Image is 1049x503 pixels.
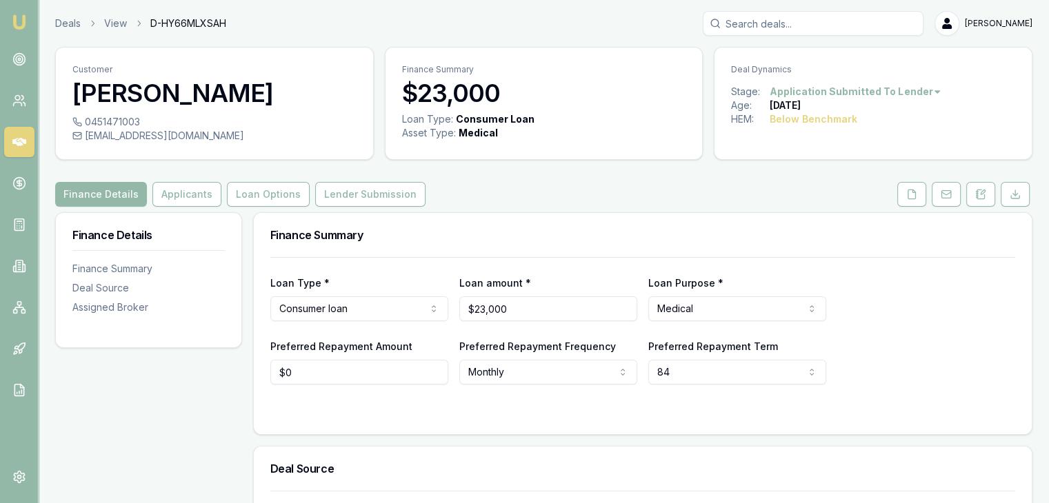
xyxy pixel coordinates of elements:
[150,182,224,207] a: Applicants
[312,182,428,207] a: Lender Submission
[648,277,723,289] label: Loan Purpose *
[150,17,226,30] span: D-HY66MLXSAH
[731,112,770,126] div: HEM:
[270,463,1015,474] h3: Deal Source
[72,64,357,75] p: Customer
[227,182,310,207] button: Loan Options
[55,182,150,207] a: Finance Details
[55,17,226,30] nav: breadcrumb
[965,18,1032,29] span: [PERSON_NAME]
[104,17,127,30] a: View
[731,99,770,112] div: Age:
[270,340,412,352] label: Preferred Repayment Amount
[72,79,357,107] h3: [PERSON_NAME]
[459,277,531,289] label: Loan amount *
[55,17,81,30] a: Deals
[270,229,1015,240] h3: Finance Summary
[55,182,147,207] button: Finance Details
[72,262,225,276] div: Finance Summary
[72,281,225,295] div: Deal Source
[731,64,1015,75] p: Deal Dynamics
[770,99,801,112] div: [DATE]
[72,129,357,143] div: [EMAIL_ADDRESS][DOMAIN_NAME]
[770,85,942,99] button: Application Submitted To Lender
[72,229,225,240] h3: Finance Details
[402,79,686,107] h3: $23,000
[459,340,616,352] label: Preferred Repayment Frequency
[770,112,857,126] div: Below Benchmark
[402,112,453,126] div: Loan Type:
[11,14,28,30] img: emu-icon-u.png
[731,85,770,99] div: Stage:
[270,277,330,289] label: Loan Type *
[459,126,498,140] div: Medical
[456,112,535,126] div: Consumer Loan
[315,182,426,207] button: Lender Submission
[648,340,778,352] label: Preferred Repayment Term
[72,300,225,314] div: Assigned Broker
[72,115,357,129] div: 0451471003
[224,182,312,207] a: Loan Options
[703,11,923,36] input: Search deals
[459,296,637,321] input: $
[402,64,686,75] p: Finance Summary
[402,126,456,140] div: Asset Type :
[270,360,448,384] input: $
[152,182,221,207] button: Applicants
